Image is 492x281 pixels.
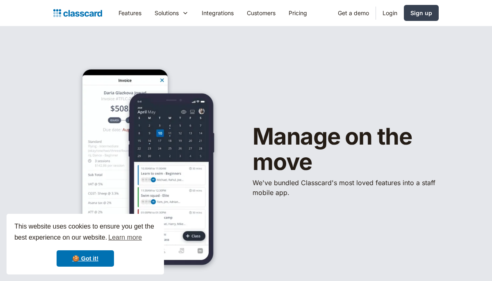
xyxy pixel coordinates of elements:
a: Logo [53,7,102,19]
a: Get a demo [331,4,376,22]
a: Pricing [282,4,314,22]
a: Customers [240,4,282,22]
a: Integrations [195,4,240,22]
h1: Manage on the move [253,124,439,174]
a: Login [376,4,404,22]
span: This website uses cookies to ensure you get the best experience on our website. [14,222,156,244]
p: We've bundled ​Classcard's most loved features into a staff mobile app. [253,178,439,197]
a: Sign up [404,5,439,21]
a: dismiss cookie message [57,250,114,267]
div: Sign up [410,9,432,17]
div: Solutions [148,4,195,22]
a: learn more about cookies [107,231,143,244]
div: Solutions [155,9,179,17]
a: Features [112,4,148,22]
div: cookieconsent [7,214,164,274]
